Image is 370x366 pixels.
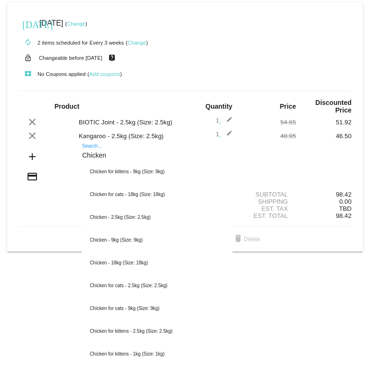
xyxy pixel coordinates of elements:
mat-icon: clear [27,130,38,141]
span: 0.00 [339,198,351,205]
div: Chicken for cats - 9kg (Size: 9kg) [82,297,232,320]
a: Change [67,21,85,27]
mat-icon: edit [221,116,232,128]
small: Changeable before [DATE] [39,55,102,61]
mat-icon: [DATE] [22,18,34,29]
div: 98.42 [296,191,351,198]
small: ( ) [65,21,87,27]
div: Kangaroo - 2.5kg (Size: 2.5kg) [74,132,185,140]
div: 48.95 [240,132,296,140]
span: 1 [216,117,232,124]
div: 51.92 [296,119,351,126]
small: No Coupons applied [18,71,85,77]
div: Est. Total [240,212,296,219]
small: 2 items scheduled for Every 3 weeks [18,40,124,46]
div: Chicken for kittens - 9kg (Size: 9kg) [82,160,232,183]
strong: Price [280,103,296,110]
strong: Quantity [205,103,232,110]
mat-icon: clear [27,116,38,128]
mat-icon: credit_card [27,171,38,182]
a: Change [128,40,146,46]
mat-icon: autorenew [22,37,34,48]
mat-icon: add [27,151,38,162]
button: Delete [225,231,268,248]
span: Delete [232,236,260,243]
small: ( ) [126,40,148,46]
span: 1 [216,131,232,138]
div: Chicken for cats - 2.5kg (Size: 2.5kg) [82,274,232,297]
span: TBD [339,205,351,212]
strong: Discounted Price [315,99,351,114]
mat-icon: edit [221,130,232,141]
div: Chicken for kittens - 1kg (Size: 1kg) [82,343,232,366]
div: Est. Tax [240,205,296,212]
div: 46.50 [296,132,351,140]
div: Shipping [240,198,296,205]
div: Chicken - 2.5kg (Size: 2.5kg) [82,206,232,229]
div: Subtotal [240,191,296,198]
div: 54.65 [240,119,296,126]
strong: Product [55,103,80,110]
div: Chicken for kittens - 2.5kg (Size: 2.5kg) [82,320,232,343]
mat-icon: lock_open [22,52,34,64]
input: Search... [82,152,232,160]
mat-icon: local_play [22,68,34,80]
div: Chicken for cats - 18kg (Size: 18kg) [82,183,232,206]
mat-icon: delete [232,234,244,245]
div: Chicken - 18kg (Size: 18kg) [82,252,232,274]
mat-icon: live_help [106,52,118,64]
small: ( ) [87,71,122,77]
span: 98.42 [336,212,351,219]
div: Chicken - 9kg (Size: 9kg) [82,229,232,252]
div: BIOTIC Joint - 2.5kg (Size: 2.5kg) [74,119,185,126]
a: Add coupons [89,71,120,77]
